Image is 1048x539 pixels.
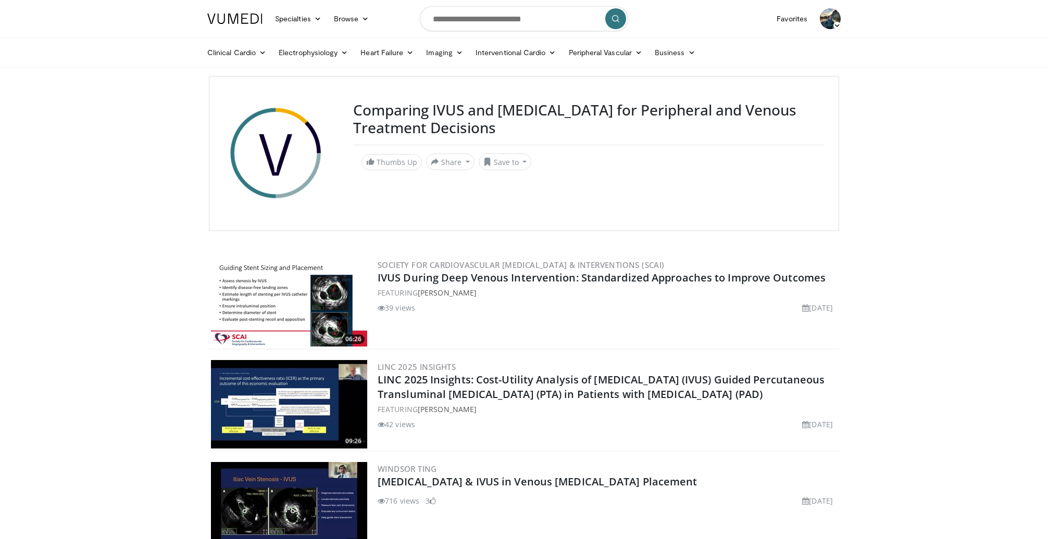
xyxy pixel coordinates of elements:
li: 716 views [378,495,419,506]
li: 3 [426,495,436,506]
img: 7a1c5abe-6fdf-47fe-aa3d-b622094f7f73.png.300x170_q85_crop-smart_upscale.png [211,258,367,346]
button: Save to [479,153,532,170]
a: Windsor Ting [378,464,437,474]
li: 42 views [378,419,415,430]
button: Share [426,153,475,170]
a: Interventional Cardio [469,42,563,63]
a: Clinical Cardio [201,42,272,63]
a: 06:26 [211,258,367,346]
input: Search topics, interventions [420,6,628,31]
a: [PERSON_NAME] [418,404,477,414]
div: FEATURING [378,287,837,298]
a: Heart Failure [354,42,420,63]
span: 09:26 [342,437,365,446]
div: FEATURING [378,404,837,415]
a: Electrophysiology [272,42,354,63]
img: VuMedi Logo [207,14,263,24]
a: Favorites [770,8,814,29]
a: Peripheral Vascular [563,42,648,63]
span: 06:26 [342,335,365,344]
li: 39 views [378,302,415,313]
a: LINC 2025 Insights: Cost-Utility Analysis of [MEDICAL_DATA] (IVUS) Guided Percutaneous Translumin... [378,373,825,401]
a: [MEDICAL_DATA] & IVUS in Venous [MEDICAL_DATA] Placement [378,474,697,489]
a: Imaging [420,42,469,63]
a: Society for Cardiovascular [MEDICAL_DATA] & Interventions (SCAI) [378,260,665,270]
h3: Comparing IVUS and [MEDICAL_DATA] for Peripheral and Venous Treatment Decisions [353,101,824,136]
li: [DATE] [802,419,833,430]
a: Specialties [269,8,328,29]
img: 64b9944e-7092-49b4-9fee-e176294c08b4.300x170_q85_crop-smart_upscale.jpg [211,360,367,448]
a: IVUS During Deep Venous Intervention: Standardized Approaches to Improve Outcomes [378,271,826,285]
a: LINC 2025 Insights [378,362,456,372]
li: [DATE] [802,495,833,506]
a: Browse [328,8,376,29]
a: 09:26 [211,360,367,448]
a: Business [648,42,702,63]
img: Avatar [820,8,841,29]
a: Thumbs Up [361,154,422,170]
a: [PERSON_NAME] [418,288,477,298]
li: [DATE] [802,302,833,313]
